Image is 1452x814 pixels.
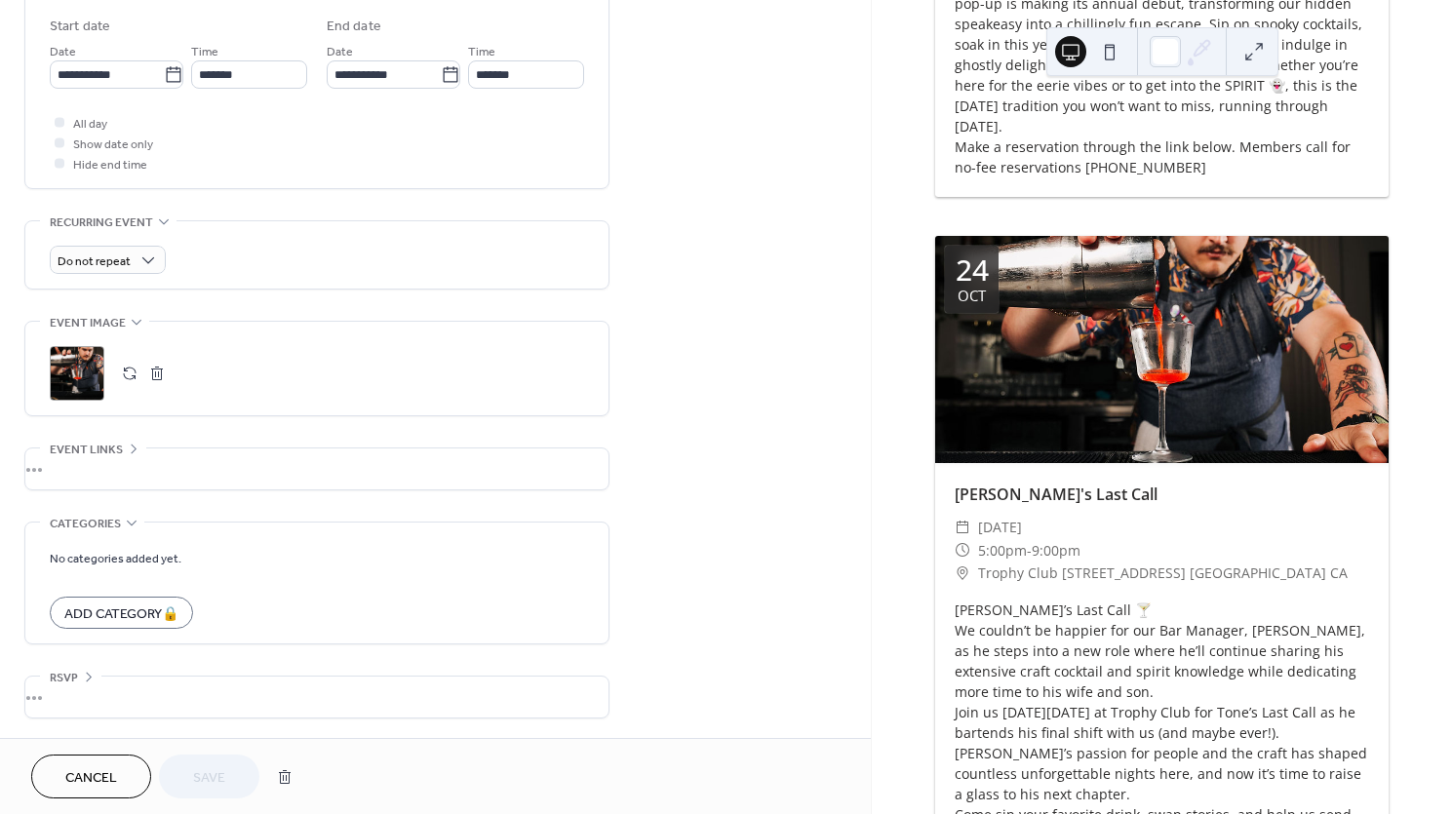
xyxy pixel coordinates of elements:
span: Do not repeat [58,251,131,273]
span: 5:00pm [978,539,1027,562]
span: No categories added yet. [50,549,181,569]
button: Cancel [31,755,151,798]
div: [PERSON_NAME]'s Last Call [935,483,1389,506]
span: RSVP [50,668,78,688]
span: Time [191,42,218,62]
span: Time [468,42,495,62]
span: Trophy Club [STREET_ADDRESS] [GEOGRAPHIC_DATA] CA [978,562,1348,585]
span: Event links [50,440,123,460]
div: Oct [958,289,986,303]
div: Start date [50,17,110,37]
span: Event image [50,313,126,333]
div: ​ [955,539,970,562]
span: 9:00pm [1032,539,1080,562]
span: Date [50,42,76,62]
div: ​ [955,516,970,539]
div: ••• [25,448,608,489]
span: Cancel [65,768,117,789]
span: Recurring event [50,213,153,233]
div: End date [327,17,381,37]
span: Date [327,42,353,62]
span: All day [73,114,107,135]
span: Hide end time [73,155,147,175]
span: Categories [50,514,121,534]
div: 24 [956,255,989,285]
div: ; [50,346,104,401]
span: [DATE] [978,516,1022,539]
span: Show date only [73,135,153,155]
div: ••• [25,677,608,717]
span: - [1027,539,1032,562]
div: ​ [955,562,970,585]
